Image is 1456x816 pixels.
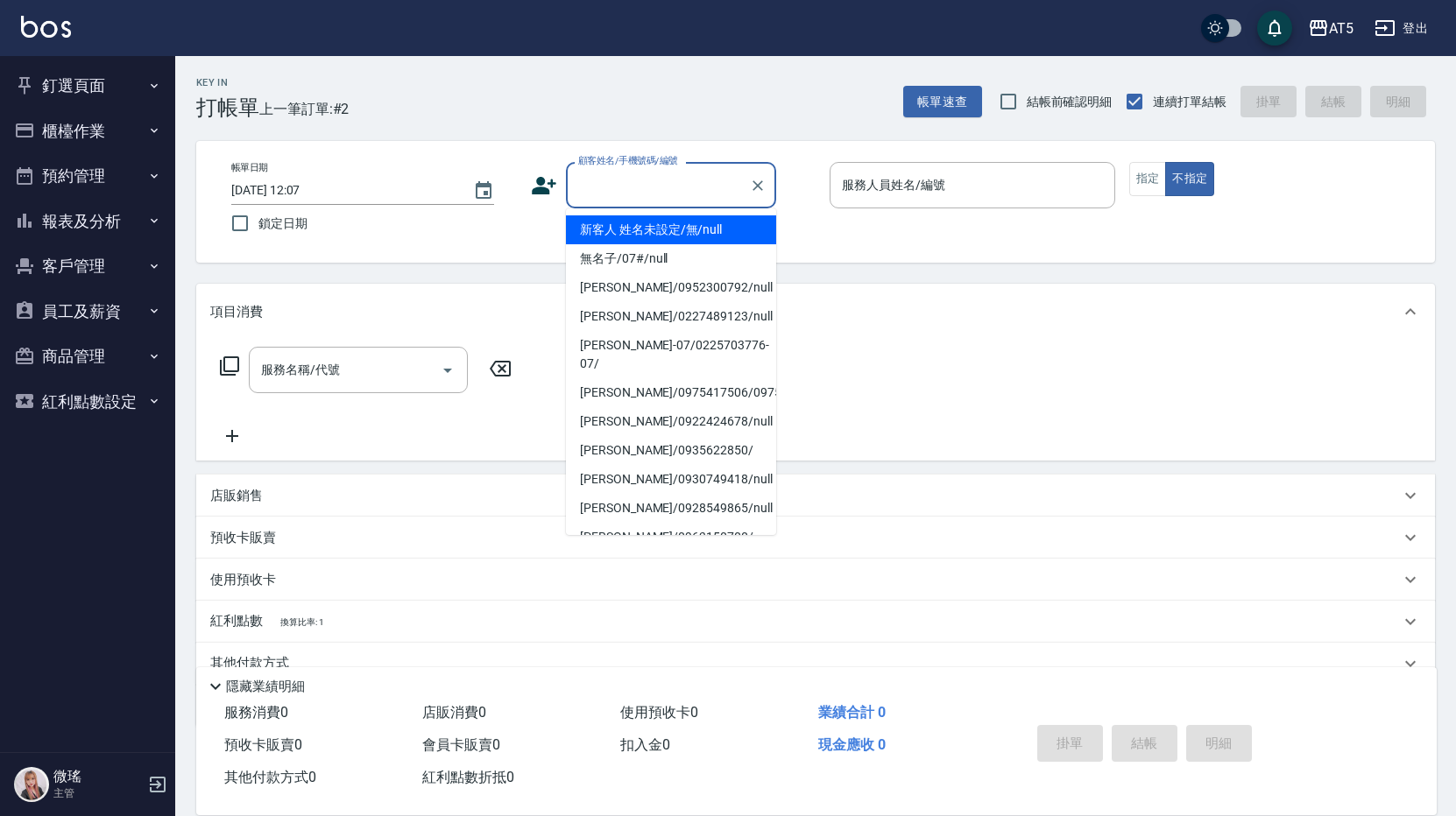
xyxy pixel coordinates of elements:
[566,407,776,436] li: [PERSON_NAME]/0922424678/null
[7,109,168,154] button: 櫃檯作業
[21,16,71,38] img: Logo
[566,378,776,407] li: [PERSON_NAME]/0975417506/0975417506
[210,612,323,631] p: 紅利點數
[620,704,698,721] span: 使用預收卡 0
[578,154,678,167] label: 顧客姓名/手機號碼/編號
[53,768,143,785] h5: 微瑤
[196,517,1435,559] div: 預收卡販賣
[1257,11,1292,46] button: save
[566,523,776,552] li: [PERSON_NAME]/0963150700/
[566,436,776,465] li: [PERSON_NAME]/0935622850/
[422,704,486,721] span: 店販消費 0
[818,704,886,721] span: 業績合計 0
[1329,18,1354,39] div: AT5
[196,559,1435,601] div: 使用預收卡
[196,95,259,120] h3: 打帳單
[903,86,982,118] button: 帳單速查
[1165,162,1214,196] button: 不指定
[196,475,1435,517] div: 店販銷售
[1027,93,1113,111] span: 結帳前確認明細
[818,736,886,753] span: 現金應收 0
[226,678,305,696] p: 隱藏業績明細
[7,63,168,109] button: 釘選頁面
[210,487,263,505] p: 店販銷售
[196,77,259,88] h2: Key In
[7,153,168,199] button: 預約管理
[231,176,456,205] input: YYYY/MM/DD hh:mm
[258,215,307,233] span: 鎖定日期
[422,769,514,785] span: 紅利點數折抵 0
[14,767,49,802] img: Person
[566,465,776,494] li: [PERSON_NAME]/0930749418/null
[224,769,316,785] span: 其他付款方式 0
[210,571,276,589] p: 使用預收卡
[196,643,1435,685] div: 其他付款方式
[224,704,288,721] span: 服務消費 0
[1129,162,1167,196] button: 指定
[463,170,505,212] button: Choose date, selected date is 2025-10-13
[566,273,776,302] li: [PERSON_NAME]/0952300792/null
[210,654,298,673] p: 其他付款方式
[7,334,168,379] button: 商品管理
[7,199,168,244] button: 報表及分析
[434,356,462,384] button: Open
[231,161,268,174] label: 帳單日期
[210,303,263,321] p: 項目消費
[1153,93,1226,111] span: 連續打單結帳
[566,215,776,244] li: 新客人 姓名未設定/無/null
[196,601,1435,643] div: 紅利點數換算比率: 1
[422,736,500,753] span: 會員卡販賣 0
[259,98,350,120] span: 上一筆訂單:#2
[1368,12,1435,45] button: 登出
[224,736,302,753] span: 預收卡販賣 0
[7,289,168,334] button: 員工及薪資
[566,244,776,273] li: 無名子/07#/null
[210,529,276,547] p: 預收卡販賣
[1301,11,1361,46] button: AT5
[746,173,770,198] button: Clear
[566,494,776,523] li: [PERSON_NAME]/0928549865/null
[566,302,776,331] li: [PERSON_NAME]/0227489123/null
[53,785,143,801] p: 主管
[7,379,168,425] button: 紅利點數設定
[7,243,168,289] button: 客戶管理
[620,736,670,753] span: 扣入金 0
[196,284,1435,340] div: 項目消費
[566,331,776,378] li: [PERSON_NAME]-07/0225703776-07/
[280,617,324,627] span: 換算比率: 1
